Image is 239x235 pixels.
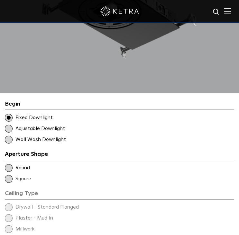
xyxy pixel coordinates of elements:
[224,8,231,14] img: Hamburger%20Nav.svg
[5,100,234,110] div: Begin
[15,175,234,183] span: Square
[5,150,234,160] div: Aperture Shape
[100,6,139,16] img: ketra-logo-2019-white
[212,8,220,16] img: search icon
[15,114,234,121] span: Fixed Downlight
[15,125,234,132] span: Adjustable Downlight
[15,164,234,172] span: Round
[15,136,234,143] span: Wall Wash Downlight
